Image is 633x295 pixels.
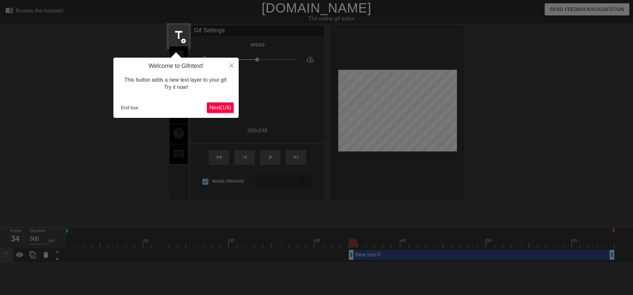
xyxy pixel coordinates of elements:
h4: Welcome to Gifntext! [118,63,234,70]
span: Next ( 1 / 6 ) [209,105,231,110]
button: End tour [118,103,141,113]
button: Close [224,58,239,73]
button: Next [207,102,234,113]
div: This button adds a new text layer to your gif. Try it now! [118,70,234,98]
